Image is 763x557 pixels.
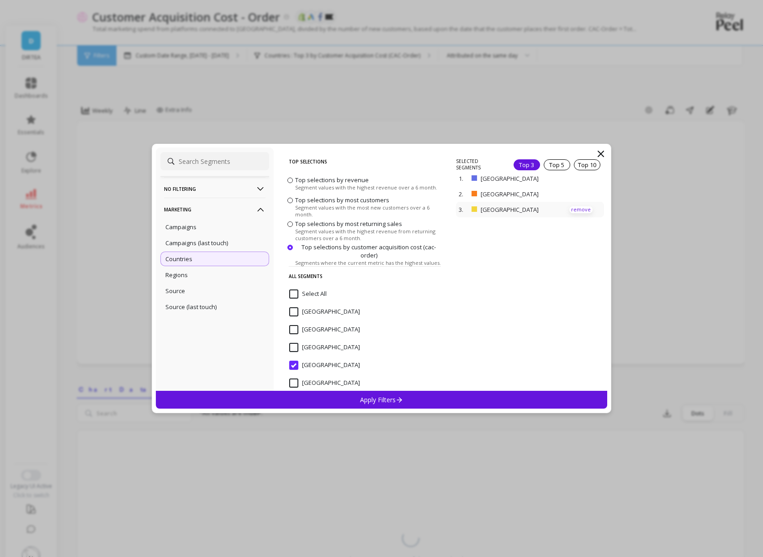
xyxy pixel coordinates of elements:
span: Andorra [289,361,360,370]
p: remove [569,206,593,213]
div: Top 5 [544,159,570,170]
p: All Segments [289,266,441,286]
p: Marketing [164,198,265,221]
p: Top Selections [289,152,441,171]
span: Select All [289,289,327,299]
span: Top selections by most returning sales [295,220,402,228]
p: No filtering [164,177,265,200]
p: [GEOGRAPHIC_DATA] [481,205,570,214]
span: Algeria [289,343,360,352]
span: Albania [289,325,360,334]
span: Segment values with the highest revenue over a 6 month. [295,184,437,191]
span: Angola [289,378,360,388]
span: Segments where the current metric has the highest values. [295,259,441,266]
input: Search Segments [160,152,269,170]
p: [GEOGRAPHIC_DATA] [481,174,570,183]
p: 3. [459,205,468,214]
p: [GEOGRAPHIC_DATA] [481,190,570,198]
span: Segment values with the highest revenue from returning customers over a 6 month. [295,228,442,242]
p: Campaigns (last touch) [165,239,228,247]
span: Segment values with the most new customers over a 6 month. [295,204,442,218]
p: 2. [459,190,468,198]
p: Apply Filters [360,395,403,404]
p: Source (last touch) [165,303,217,311]
span: Top selections by customer acquisition cost (cac-order) [295,243,442,259]
p: Source [165,287,185,295]
div: Top 10 [574,159,600,170]
span: Top selections by most customers [295,196,389,204]
span: Top selections by revenue [295,176,369,184]
p: 1. [459,174,468,183]
p: Campaigns [165,223,196,231]
p: Countries [165,255,192,263]
span: Afghanistan [289,307,360,316]
p: Regions [165,271,188,279]
div: Top 3 [514,159,540,170]
p: SELECTED SEGMENTS [456,158,502,171]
